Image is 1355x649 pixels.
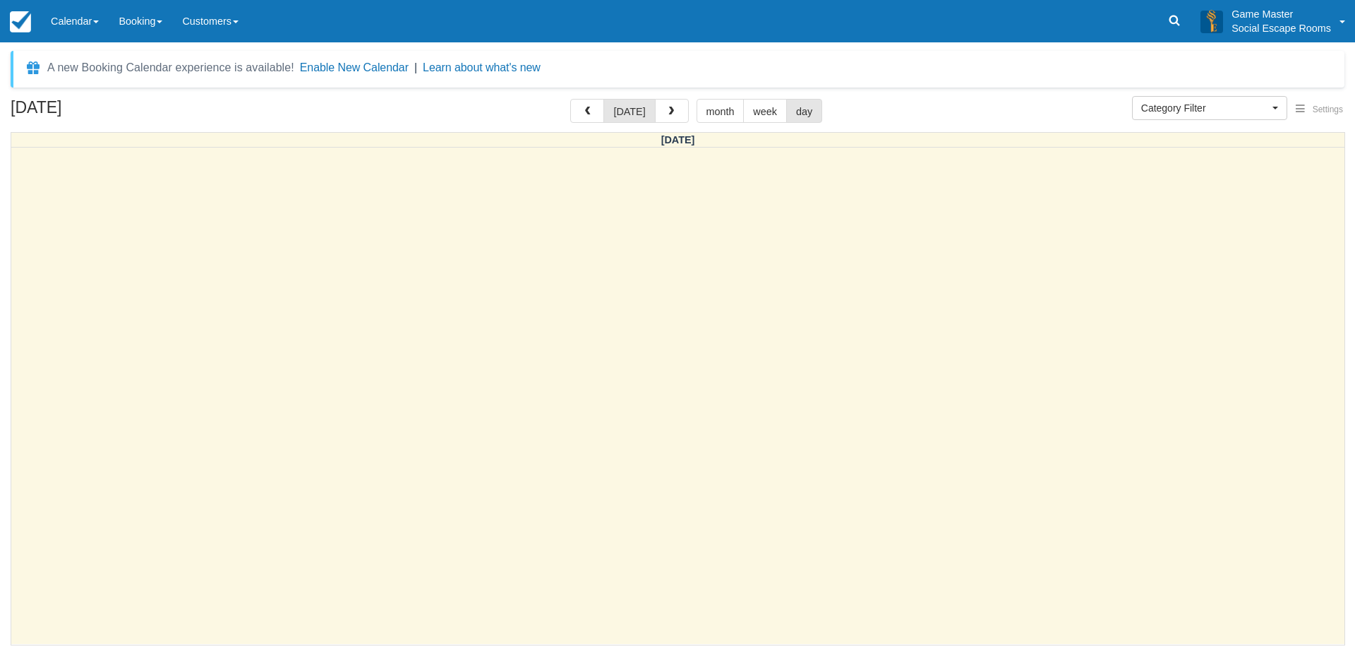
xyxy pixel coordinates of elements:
div: A new Booking Calendar experience is available! [47,59,294,76]
img: checkfront-main-nav-mini-logo.png [10,11,31,32]
button: Settings [1287,100,1351,120]
button: day [786,99,822,123]
p: Game Master [1231,7,1331,21]
span: Category Filter [1141,101,1269,115]
button: month [697,99,745,123]
span: | [414,61,417,73]
button: Category Filter [1132,96,1287,120]
img: A3 [1200,10,1223,32]
button: Enable New Calendar [300,61,409,75]
p: Social Escape Rooms [1231,21,1331,35]
button: week [743,99,787,123]
span: Settings [1313,105,1343,114]
h2: [DATE] [11,99,189,125]
a: Learn about what's new [423,61,541,73]
span: [DATE] [661,134,695,145]
button: [DATE] [603,99,655,123]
